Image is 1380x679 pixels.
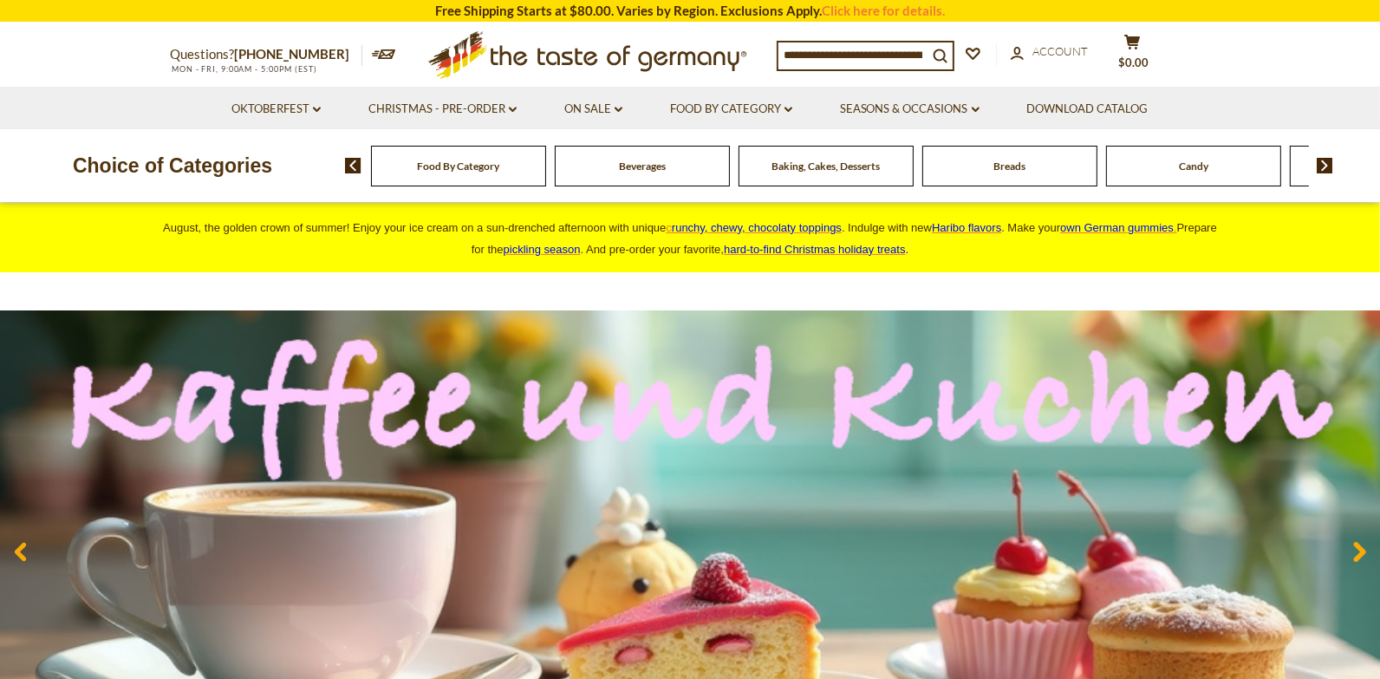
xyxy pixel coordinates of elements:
[672,221,842,234] span: runchy, chewy, chocolaty toppings
[670,100,792,119] a: Food By Category
[822,3,945,18] a: Click here for details.
[368,100,517,119] a: Christmas - PRE-ORDER
[170,64,317,74] span: MON - FRI, 9:00AM - 5:00PM (EST)
[619,160,666,173] a: Beverages
[234,46,349,62] a: [PHONE_NUMBER]
[1179,160,1208,173] a: Candy
[504,243,581,256] a: pickling season
[666,221,842,234] a: crunchy, chewy, chocolaty toppings
[994,160,1026,173] a: Breads
[1027,100,1149,119] a: Download Catalog
[1060,221,1174,234] span: own German gummies
[1060,221,1176,234] a: own German gummies.
[1011,42,1088,62] a: Account
[345,158,361,173] img: previous arrow
[1106,34,1158,77] button: $0.00
[170,43,362,66] p: Questions?
[772,160,881,173] a: Baking, Cakes, Desserts
[1032,44,1088,58] span: Account
[564,100,622,119] a: On Sale
[418,160,500,173] a: Food By Category
[724,243,906,256] a: hard-to-find Christmas holiday treats
[932,221,1001,234] a: Haribo flavors
[840,100,980,119] a: Seasons & Occasions
[1317,158,1333,173] img: next arrow
[724,243,908,256] span: .
[163,221,1217,256] span: August, the golden crown of summer! Enjoy your ice cream on a sun-drenched afternoon with unique ...
[231,100,321,119] a: Oktoberfest
[1119,55,1149,69] span: $0.00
